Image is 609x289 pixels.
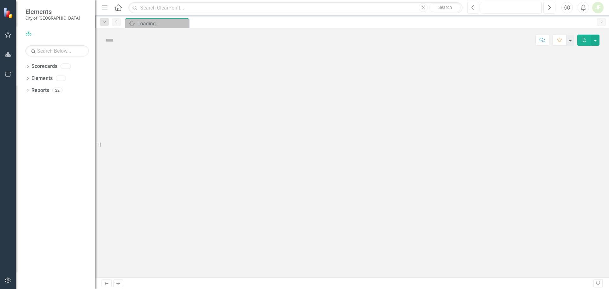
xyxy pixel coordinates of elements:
[31,63,57,70] a: Scorecards
[128,2,462,13] input: Search ClearPoint...
[25,8,80,16] span: Elements
[105,35,115,45] img: Not Defined
[438,5,452,10] span: Search
[592,2,604,13] button: JF
[31,75,53,82] a: Elements
[52,88,62,93] div: 22
[137,20,187,28] div: Loading...
[31,87,49,94] a: Reports
[25,16,80,21] small: City of [GEOGRAPHIC_DATA]
[3,7,14,18] img: ClearPoint Strategy
[25,45,89,56] input: Search Below...
[429,3,461,12] button: Search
